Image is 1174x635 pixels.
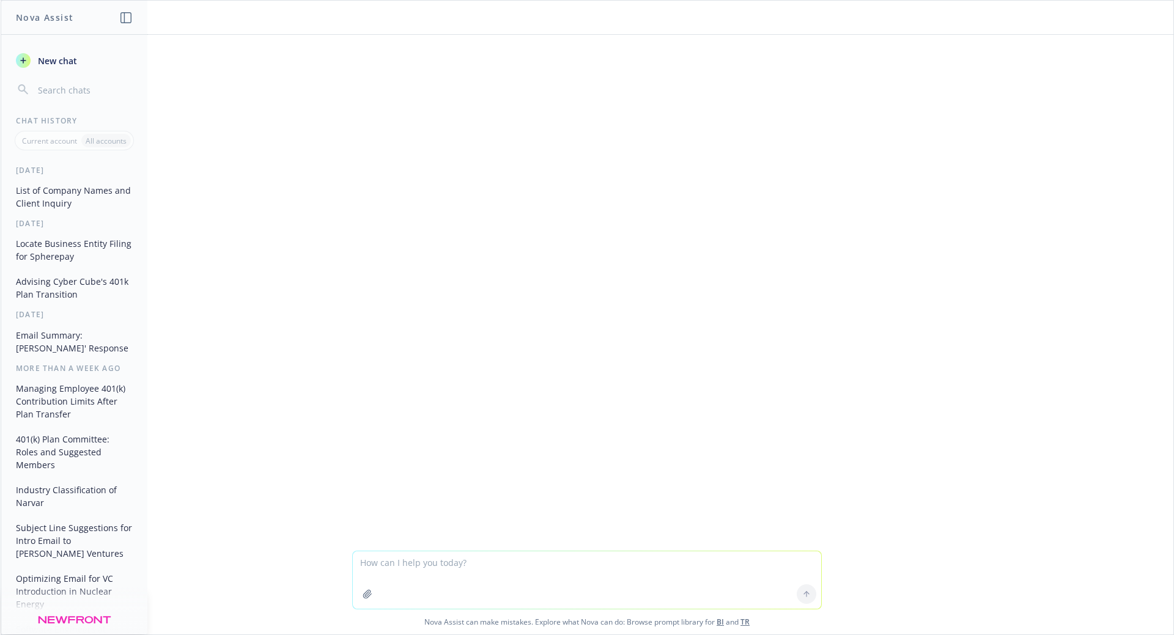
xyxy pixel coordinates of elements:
[1,309,147,320] div: [DATE]
[11,480,138,513] button: Industry Classification of Narvar
[1,165,147,175] div: [DATE]
[11,180,138,213] button: List of Company Names and Client Inquiry
[740,617,750,627] a: TR
[16,11,73,24] h1: Nova Assist
[1,363,147,373] div: More than a week ago
[11,271,138,304] button: Advising Cyber Cube's 401k Plan Transition
[1,116,147,126] div: Chat History
[6,609,1168,634] span: Nova Assist can make mistakes. Explore what Nova can do: Browse prompt library for and
[1,218,147,229] div: [DATE]
[86,136,127,146] p: All accounts
[11,325,138,358] button: Email Summary: [PERSON_NAME]' Response
[35,54,77,67] span: New chat
[11,568,138,614] button: Optimizing Email for VC Introduction in Nuclear Energy
[11,50,138,72] button: New chat
[11,429,138,475] button: 401(k) Plan Committee: Roles and Suggested Members
[11,378,138,424] button: Managing Employee 401(k) Contribution Limits After Plan Transfer
[717,617,724,627] a: BI
[22,136,77,146] p: Current account
[11,233,138,266] button: Locate Business Entity Filing for Spherepay
[11,518,138,563] button: Subject Line Suggestions for Intro Email to [PERSON_NAME] Ventures
[35,81,133,98] input: Search chats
